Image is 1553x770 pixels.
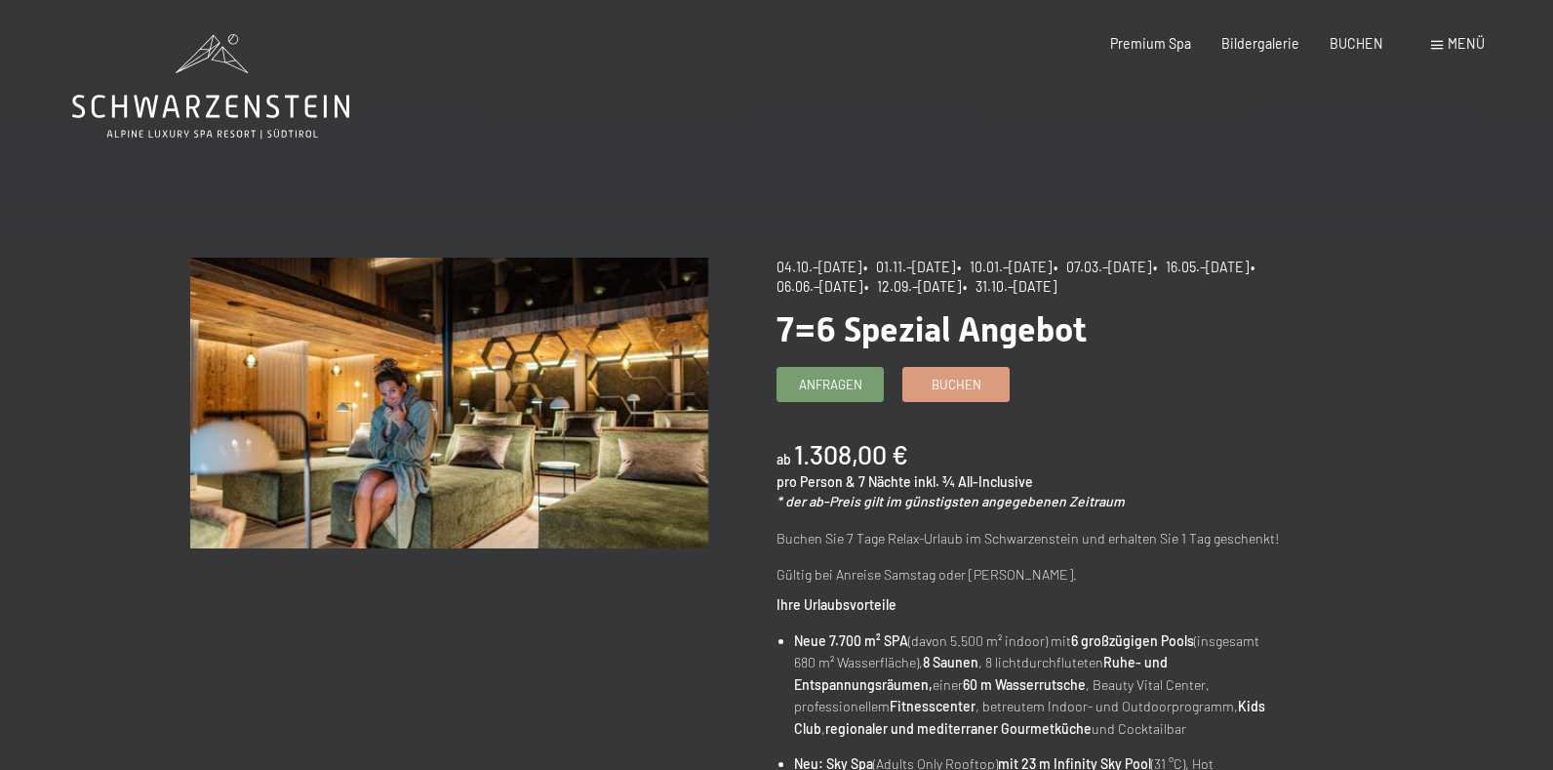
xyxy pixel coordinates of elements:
span: • 31.10.–[DATE] [963,278,1056,295]
a: Anfragen [777,368,883,400]
span: 7=6 Spezial Angebot [776,309,1087,349]
span: pro Person & [776,473,856,490]
p: Gültig bei Anreise Samstag oder [PERSON_NAME]. [776,564,1294,587]
strong: regionaler und mediterraner Gourmetküche [825,720,1092,737]
strong: Ruhe- und Entspannungsräumen, [794,654,1168,693]
span: • 06.06.–[DATE] [776,259,1260,295]
span: • 07.03.–[DATE] [1054,259,1151,275]
strong: Kids Club [794,698,1265,737]
span: Buchen [932,376,981,393]
span: Menü [1448,35,1485,52]
strong: 6 großzügigen Pools [1071,632,1194,649]
li: (davon 5.500 m² indoor) mit (insgesamt 680 m² Wasserfläche), , 8 lichtdurchfluteten einer , Beaut... [794,630,1294,741]
a: Bildergalerie [1221,35,1299,52]
span: • 10.01.–[DATE] [957,259,1052,275]
span: inkl. ¾ All-Inclusive [914,473,1033,490]
span: ab [776,451,791,467]
strong: Fitnesscenter [890,698,976,714]
b: 1.308,00 € [794,438,908,469]
a: BUCHEN [1330,35,1383,52]
span: • 12.09.–[DATE] [864,278,961,295]
span: 7 Nächte [858,473,911,490]
span: 04.10.–[DATE] [776,259,861,275]
p: Buchen Sie 7 Tage Relax-Urlaub im Schwarzenstein und erhalten Sie 1 Tag geschenkt! [776,528,1294,550]
span: • 16.05.–[DATE] [1153,259,1249,275]
img: 7=6 Spezial Angebot [190,258,707,548]
a: Buchen [903,368,1009,400]
em: * der ab-Preis gilt im günstigsten angegebenen Zeitraum [776,493,1125,509]
span: Anfragen [799,376,862,393]
strong: 60 m Wasserrutsche [963,676,1086,693]
strong: Neue 7.700 m² SPA [794,632,908,649]
strong: Ihre Urlaubsvorteile [776,596,896,613]
a: Premium Spa [1110,35,1191,52]
span: • 01.11.–[DATE] [863,259,955,275]
strong: 8 Saunen [923,654,978,670]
